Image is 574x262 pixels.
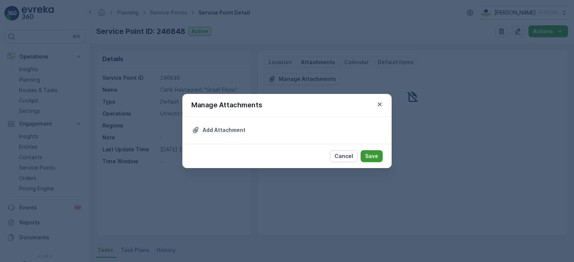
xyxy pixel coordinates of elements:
[191,100,262,110] p: Manage Attachments
[191,126,246,135] button: Upload File
[361,150,383,162] button: Save
[203,126,246,134] p: Add Attachment
[334,152,353,160] p: Cancel
[365,152,378,160] p: Save
[330,150,358,162] button: Cancel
